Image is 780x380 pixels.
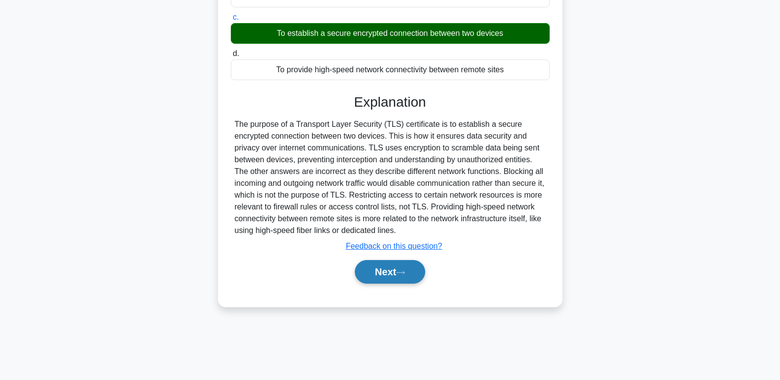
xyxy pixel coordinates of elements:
[233,13,239,21] span: c.
[231,23,550,44] div: To establish a secure encrypted connection between two devices
[355,260,425,284] button: Next
[235,118,546,236] div: The purpose of a Transport Layer Security (TLS) certificate is to establish a secure encrypted co...
[233,49,239,58] span: d.
[346,242,442,250] a: Feedback on this question?
[237,94,544,111] h3: Explanation
[231,59,550,80] div: To provide high-speed network connectivity between remote sites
